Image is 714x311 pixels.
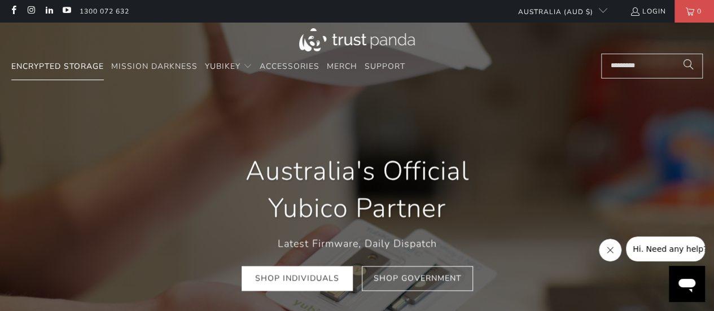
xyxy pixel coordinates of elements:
a: 1300 072 632 [80,5,129,17]
a: Merch [327,54,357,80]
span: Encrypted Storage [11,61,104,72]
p: Latest Firmware, Daily Dispatch [212,235,503,252]
img: Trust Panda Australia [299,28,415,51]
a: Support [365,54,405,80]
a: Shop Individuals [242,266,353,291]
iframe: Button to launch messaging window [669,266,705,302]
h1: Australia's Official Yubico Partner [212,153,503,227]
span: Support [365,61,405,72]
a: Trust Panda Australia on LinkedIn [44,7,54,16]
iframe: Close message [599,239,621,261]
input: Search... [601,54,703,78]
iframe: Message from company [626,236,705,261]
span: Accessories [260,61,319,72]
a: Trust Panda Australia on Facebook [8,7,18,16]
a: Encrypted Storage [11,54,104,80]
a: Trust Panda Australia on YouTube [62,7,71,16]
span: Hi. Need any help? [7,8,81,17]
a: Shop Government [362,266,473,291]
nav: Translation missing: en.navigation.header.main_nav [11,54,405,80]
a: Mission Darkness [111,54,198,80]
span: Mission Darkness [111,61,198,72]
a: Accessories [260,54,319,80]
span: Merch [327,61,357,72]
summary: YubiKey [205,54,252,80]
a: Login [630,5,666,17]
span: YubiKey [205,61,240,72]
button: Search [674,54,703,78]
a: Trust Panda Australia on Instagram [26,7,36,16]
